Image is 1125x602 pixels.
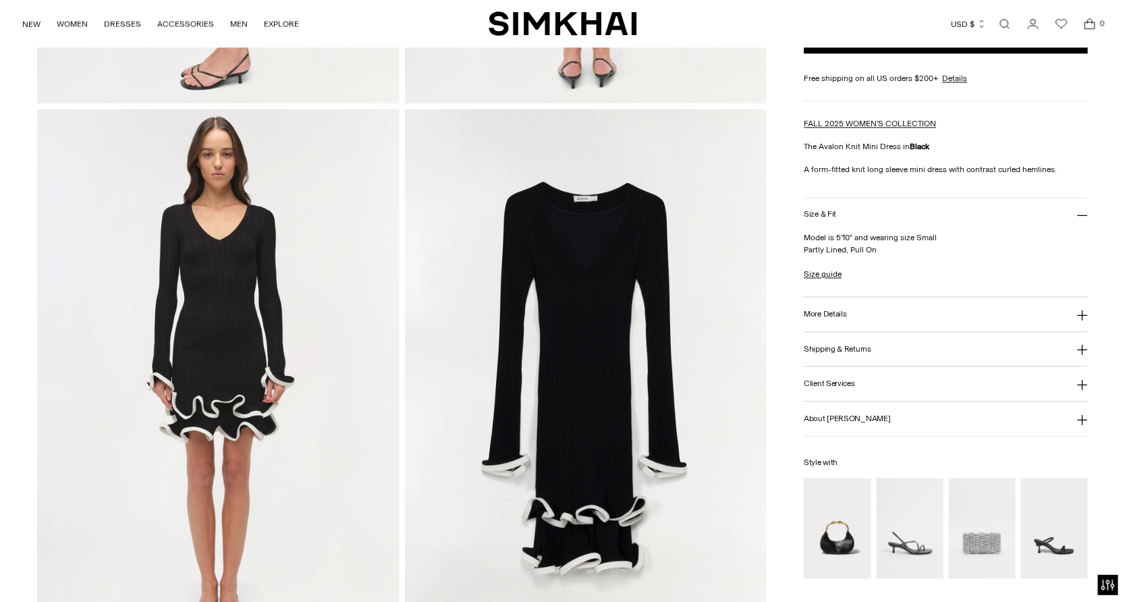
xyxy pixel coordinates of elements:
[804,380,855,389] h3: Client Services
[804,333,1088,367] button: Shipping & Returns
[230,9,248,39] a: MEN
[804,269,842,281] a: Size guide
[104,9,141,39] a: DRESSES
[804,415,890,424] h3: About [PERSON_NAME]
[804,459,1088,468] h6: Style with
[1076,11,1103,38] a: Open cart modal
[804,164,1088,176] p: A form-fitted knit long sleeve mini dress with contrast curled hemlines.
[804,402,1088,437] button: About [PERSON_NAME]
[1097,18,1109,30] span: 0
[804,73,1088,85] div: Free shipping on all US orders $200+
[1021,478,1088,579] img: Siren Low Heel Sandal
[804,298,1088,332] button: More Details
[991,11,1018,38] a: Open search modal
[804,198,1088,233] button: Size & Fit
[264,9,299,39] a: EXPLORE
[804,367,1088,402] button: Client Services
[804,478,871,579] img: Nixi Hobo
[804,310,846,319] h3: More Details
[157,9,214,39] a: ACCESSORIES
[804,211,836,219] h3: Size & Fit
[22,9,40,39] a: NEW
[804,346,871,354] h3: Shipping & Returns
[951,9,987,39] button: USD $
[942,73,967,85] a: Details
[877,478,943,579] img: Cedonia Kitten Heel Sandal
[804,141,1088,153] p: The Avalon Knit Mini Dress in
[804,119,936,129] a: FALL 2025 WOMEN'S COLLECTION
[1020,11,1047,38] a: Go to the account page
[57,9,88,39] a: WOMEN
[949,478,1016,579] img: Morgan Woven Rhinestone Clutch
[910,142,929,152] strong: Black
[804,232,1088,256] p: Model is 5'10" and wearing size Small Partly Lined, Pull On
[489,11,637,37] a: SIMKHAI
[1048,11,1075,38] a: Wishlist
